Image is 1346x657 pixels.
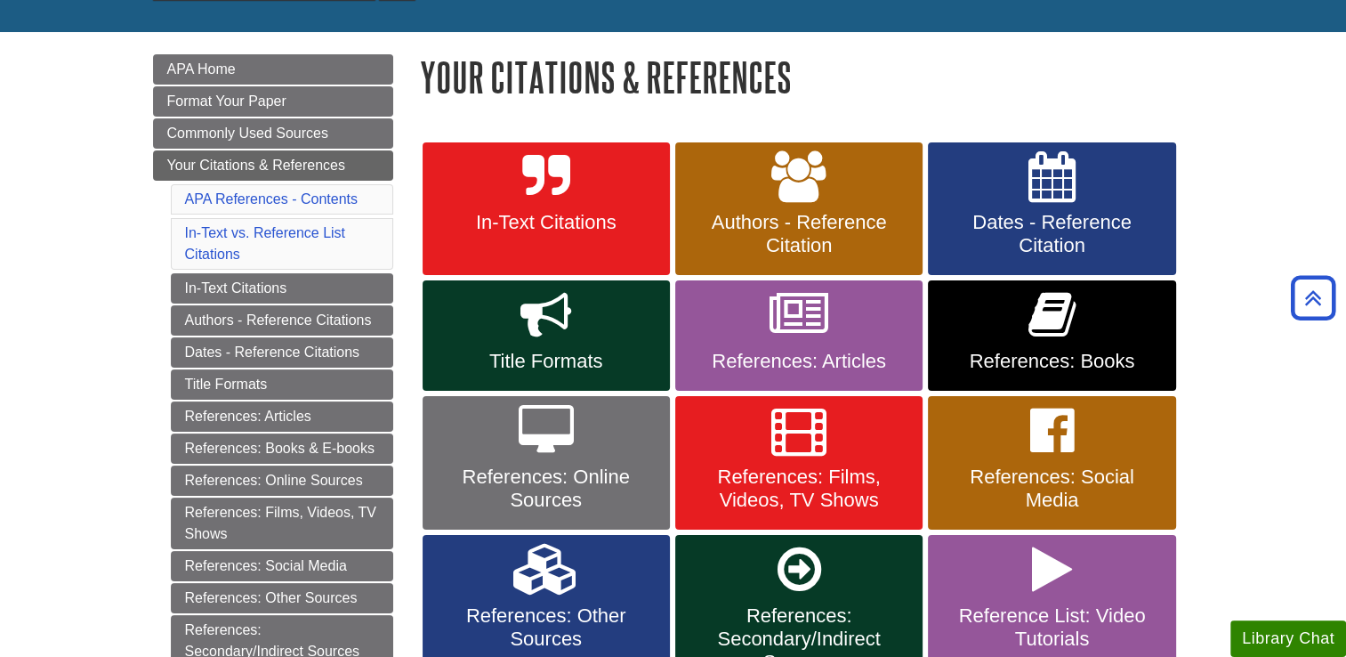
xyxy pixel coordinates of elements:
[167,126,328,141] span: Commonly Used Sources
[420,54,1194,100] h1: Your Citations & References
[689,466,909,512] span: References: Films, Videos, TV Shows
[171,401,393,432] a: References: Articles
[675,142,923,276] a: Authors - Reference Citation
[171,369,393,400] a: Title Formats
[928,396,1175,530] a: References: Social Media
[941,604,1162,651] span: Reference List: Video Tutorials
[171,498,393,549] a: References: Films, Videos, TV Shows
[1230,620,1346,657] button: Library Chat
[171,273,393,304] a: In-Text Citations
[153,86,393,117] a: Format Your Paper
[423,396,670,530] a: References: Online Sources
[153,118,393,149] a: Commonly Used Sources
[171,434,393,464] a: References: Books & E-books
[941,466,1162,512] span: References: Social Media
[436,211,657,234] span: In-Text Citations
[171,466,393,496] a: References: Online Sources
[675,280,923,391] a: References: Articles
[171,583,393,613] a: References: Other Sources
[689,211,909,257] span: Authors - Reference Citation
[423,142,670,276] a: In-Text Citations
[167,158,345,173] span: Your Citations & References
[171,337,393,368] a: Dates - Reference Citations
[928,280,1175,391] a: References: Books
[153,54,393,85] a: APA Home
[171,305,393,336] a: Authors - Reference Citations
[941,211,1162,257] span: Dates - Reference Citation
[436,350,657,373] span: Title Formats
[167,61,236,77] span: APA Home
[167,93,286,109] span: Format Your Paper
[423,280,670,391] a: Title Formats
[153,150,393,181] a: Your Citations & References
[185,225,346,262] a: In-Text vs. Reference List Citations
[941,350,1162,373] span: References: Books
[185,191,358,207] a: APA References - Contents
[1285,286,1342,310] a: Back to Top
[675,396,923,530] a: References: Films, Videos, TV Shows
[689,350,909,373] span: References: Articles
[436,466,657,512] span: References: Online Sources
[928,142,1175,276] a: Dates - Reference Citation
[171,551,393,581] a: References: Social Media
[436,604,657,651] span: References: Other Sources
